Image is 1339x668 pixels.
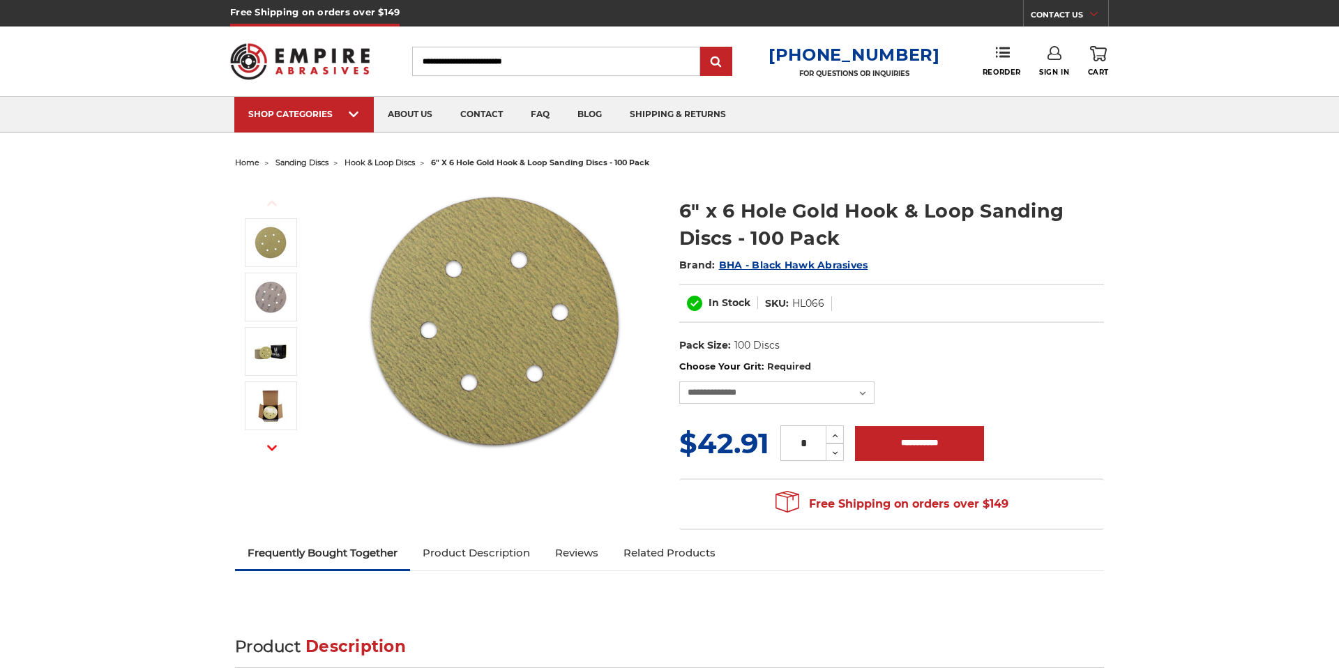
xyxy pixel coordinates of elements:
[792,296,824,311] dd: HL066
[255,188,289,218] button: Previous
[719,259,868,271] a: BHA - Black Hawk Abrasives
[345,158,415,167] a: hook & loop discs
[776,490,1008,518] span: Free Shipping on orders over $149
[230,34,370,89] img: Empire Abrasives
[248,109,360,119] div: SHOP CATEGORIES
[275,158,328,167] a: sanding discs
[410,538,543,568] a: Product Description
[983,68,1021,77] span: Reorder
[235,637,301,656] span: Product
[679,338,731,353] dt: Pack Size:
[255,433,289,463] button: Next
[1088,46,1109,77] a: Cart
[235,538,410,568] a: Frequently Bought Together
[679,360,1104,374] label: Choose Your Grit:
[679,426,769,460] span: $42.91
[253,388,288,423] img: 6 inch 6 hole hook and loop sanding disc
[517,97,563,132] a: faq
[253,225,288,260] img: 6 inch hook & loop disc 6 VAC Hole
[765,296,789,311] dt: SKU:
[235,158,259,167] a: home
[679,197,1104,252] h1: 6" x 6 Hole Gold Hook & Loop Sanding Discs - 100 Pack
[1088,68,1109,77] span: Cart
[983,46,1021,76] a: Reorder
[1031,7,1108,26] a: CONTACT US
[305,637,406,656] span: Description
[374,97,446,132] a: about us
[611,538,728,568] a: Related Products
[709,296,750,309] span: In Stock
[616,97,740,132] a: shipping & returns
[253,280,288,314] img: velcro backed 6 hole sanding disc
[446,97,517,132] a: contact
[679,259,716,271] span: Brand:
[253,334,288,369] img: 6 in x 6 hole sanding disc pack
[355,183,634,462] img: 6 inch hook & loop disc 6 VAC Hole
[1039,68,1069,77] span: Sign In
[563,97,616,132] a: blog
[769,69,940,78] p: FOR QUESTIONS OR INQUIRIES
[431,158,649,167] span: 6" x 6 hole gold hook & loop sanding discs - 100 pack
[769,45,940,65] a: [PHONE_NUMBER]
[543,538,611,568] a: Reviews
[767,360,811,372] small: Required
[702,48,730,76] input: Submit
[734,338,780,353] dd: 100 Discs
